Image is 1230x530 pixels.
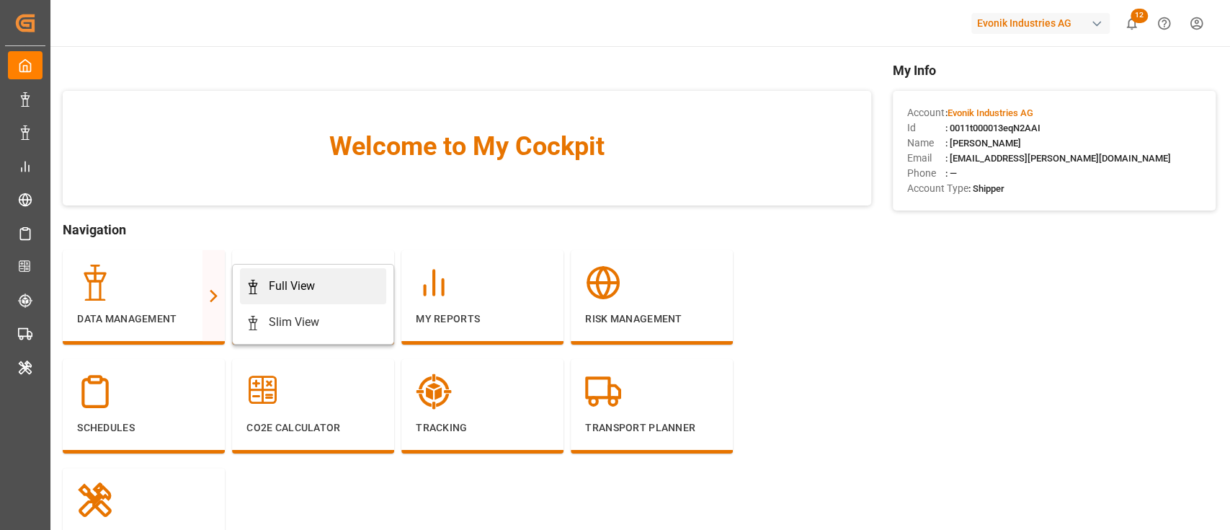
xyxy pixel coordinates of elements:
span: : 0011t000013eqN2AAI [945,123,1040,133]
span: : — [945,168,957,179]
span: : [945,107,1033,118]
p: CO2e Calculator [246,420,380,436]
div: Full View [269,278,315,295]
span: Welcome to My Cockpit [92,127,842,166]
a: Slim View [240,304,386,340]
span: : [PERSON_NAME] [945,138,1021,149]
div: Slim View [269,314,319,331]
span: : [EMAIL_ADDRESS][PERSON_NAME][DOMAIN_NAME] [945,153,1171,164]
span: Account Type [907,181,968,196]
span: Id [907,120,945,136]
button: Evonik Industries AG [971,9,1115,37]
button: show 12 new notifications [1115,7,1148,40]
p: My Reports [416,312,549,327]
p: Data Management [77,312,210,327]
span: My Info [893,61,1216,80]
span: Phone [907,166,945,181]
a: Full View [240,268,386,304]
p: Tracking [416,420,549,436]
p: Schedules [77,420,210,436]
div: Evonik Industries AG [971,13,1110,34]
span: Evonik Industries AG [948,107,1033,118]
p: Transport Planner [585,420,718,436]
span: 12 [1131,9,1148,23]
span: Navigation [63,220,870,239]
span: Email [907,151,945,166]
span: : Shipper [968,183,1004,194]
p: Risk Management [585,312,718,327]
span: Name [907,136,945,151]
span: Account [907,105,945,120]
button: Help Center [1148,7,1180,40]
